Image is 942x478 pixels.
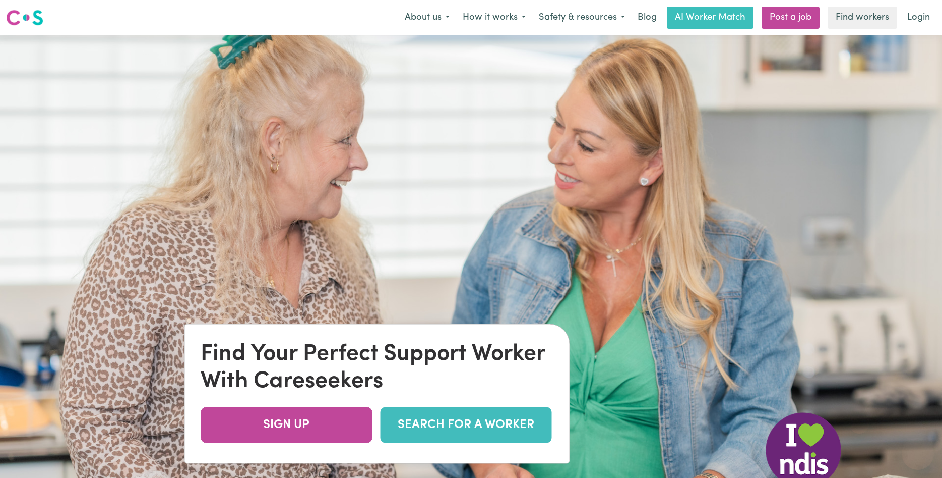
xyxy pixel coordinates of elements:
[849,413,869,434] iframe: Close message
[632,7,663,29] a: Blog
[901,7,936,29] a: Login
[532,7,632,28] button: Safety & resources
[902,438,934,470] iframe: Button to launch messaging window
[398,7,456,28] button: About us
[828,7,897,29] a: Find workers
[6,6,43,29] a: Careseekers logo
[667,7,753,29] a: AI Worker Match
[201,341,553,395] div: Find Your Perfect Support Worker With Careseekers
[456,7,532,28] button: How it works
[762,7,820,29] a: Post a job
[380,407,551,443] a: SEARCH FOR A WORKER
[6,9,43,27] img: Careseekers logo
[201,407,372,443] a: SIGN UP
